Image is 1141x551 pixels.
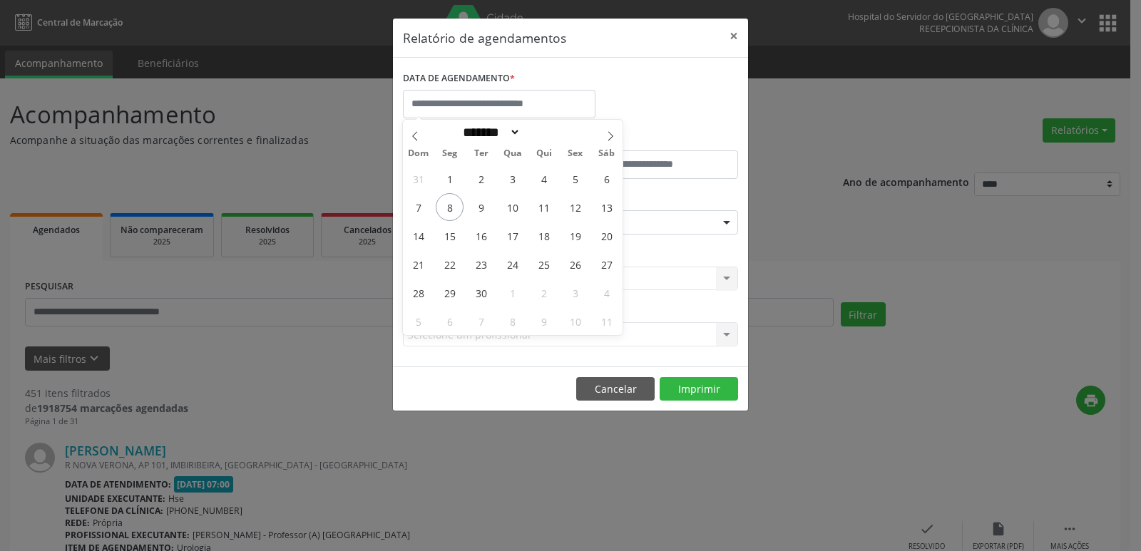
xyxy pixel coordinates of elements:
[530,222,558,249] span: Setembro 18, 2025
[530,307,558,335] span: Outubro 9, 2025
[467,165,495,192] span: Setembro 2, 2025
[498,193,526,221] span: Setembro 10, 2025
[404,165,432,192] span: Agosto 31, 2025
[466,149,497,158] span: Ter
[530,165,558,192] span: Setembro 4, 2025
[436,250,464,278] span: Setembro 22, 2025
[436,165,464,192] span: Setembro 1, 2025
[561,193,589,221] span: Setembro 12, 2025
[561,222,589,249] span: Setembro 19, 2025
[593,307,620,335] span: Outubro 11, 2025
[498,279,526,307] span: Outubro 1, 2025
[498,307,526,335] span: Outubro 8, 2025
[498,222,526,249] span: Setembro 17, 2025
[576,377,655,401] button: Cancelar
[467,222,495,249] span: Setembro 16, 2025
[660,377,738,401] button: Imprimir
[593,279,620,307] span: Outubro 4, 2025
[467,193,495,221] span: Setembro 9, 2025
[497,149,528,158] span: Qua
[593,250,620,278] span: Setembro 27, 2025
[404,307,432,335] span: Outubro 5, 2025
[530,250,558,278] span: Setembro 25, 2025
[403,29,566,47] h5: Relatório de agendamentos
[467,279,495,307] span: Setembro 30, 2025
[720,19,748,53] button: Close
[434,149,466,158] span: Seg
[574,128,738,150] label: ATÉ
[467,250,495,278] span: Setembro 23, 2025
[403,149,434,158] span: Dom
[561,307,589,335] span: Outubro 10, 2025
[530,193,558,221] span: Setembro 11, 2025
[467,307,495,335] span: Outubro 7, 2025
[560,149,591,158] span: Sex
[436,279,464,307] span: Setembro 29, 2025
[404,250,432,278] span: Setembro 21, 2025
[593,165,620,192] span: Setembro 6, 2025
[498,165,526,192] span: Setembro 3, 2025
[458,125,521,140] select: Month
[404,222,432,249] span: Setembro 14, 2025
[521,125,568,140] input: Year
[530,279,558,307] span: Outubro 2, 2025
[404,193,432,221] span: Setembro 7, 2025
[404,279,432,307] span: Setembro 28, 2025
[436,222,464,249] span: Setembro 15, 2025
[403,68,515,90] label: DATA DE AGENDAMENTO
[593,193,620,221] span: Setembro 13, 2025
[561,165,589,192] span: Setembro 5, 2025
[528,149,560,158] span: Qui
[561,250,589,278] span: Setembro 26, 2025
[436,307,464,335] span: Outubro 6, 2025
[436,193,464,221] span: Setembro 8, 2025
[498,250,526,278] span: Setembro 24, 2025
[561,279,589,307] span: Outubro 3, 2025
[591,149,623,158] span: Sáb
[593,222,620,249] span: Setembro 20, 2025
